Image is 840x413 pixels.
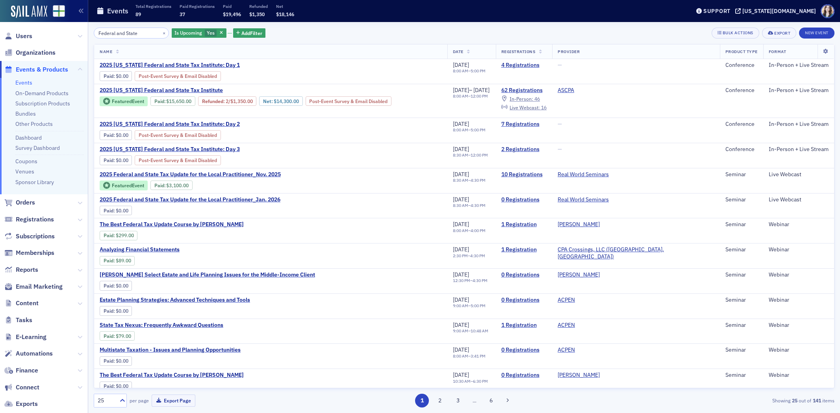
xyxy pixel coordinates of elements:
span: 2025 Alabama Federal and State Tax Institute: Day 2 [100,121,240,128]
span: ACPEN [558,297,607,304]
div: Yes [172,28,226,38]
span: : [104,383,116,389]
a: Multistate Taxation - Issues and Planning Opportunities [100,347,241,354]
div: Paid: 2 - $8900 [100,256,135,265]
span: 37 [180,11,185,17]
a: 2025 [US_STATE] Federal and State Tax Institute: Day 1 [100,62,285,69]
div: Conference [725,121,758,128]
div: Paid: 0 - $0 [100,281,132,290]
span: [DATE] [453,246,469,253]
a: Events [15,79,32,86]
time: 8:00 AM [453,127,468,133]
div: Featured Event [112,183,144,188]
a: Real World Seminars [558,171,609,178]
a: The Best Federal Tax Update Course by [PERSON_NAME] [100,372,244,379]
a: 1 Registration [501,322,547,329]
span: : [104,208,116,214]
a: Finance [4,366,38,375]
button: 6 [484,394,498,407]
span: [DATE] [453,271,469,278]
button: New Event [799,28,834,39]
a: Tasks [4,316,32,324]
div: Paid: 0 - $0 [100,356,132,366]
span: : [104,358,116,364]
a: 0 Registrations [501,297,547,304]
div: Seminar [725,347,758,354]
time: 8:00 AM [453,93,468,99]
a: 2 Registrations [501,146,547,153]
div: – [453,303,486,308]
a: Dashboard [15,134,42,141]
a: Connect [4,383,39,392]
span: $79.00 [116,333,131,339]
a: 0 Registrations [501,271,547,278]
span: Add Filter [241,29,262,37]
span: [DATE] [453,196,469,203]
a: 1 Registration [501,246,547,253]
span: $0.00 [116,132,128,138]
span: $1,350 [249,11,265,17]
div: Seminar [725,297,758,304]
div: Post-Event Survey [135,71,221,81]
p: Paid [223,4,241,9]
img: SailAMX [11,6,47,18]
span: — [558,61,562,68]
a: Automations [4,349,53,358]
div: Refunded: 49 - $1565000 [198,96,256,106]
a: Live Webcast: 16 [501,104,547,111]
time: 8:00 AM [453,68,468,74]
div: Webinar [769,322,829,329]
a: Paid [104,333,113,339]
span: Format [769,49,786,54]
span: [DATE] [453,120,469,127]
input: Search… [94,28,169,39]
a: Events & Products [4,65,68,74]
a: 2025 [US_STATE] Federal and State Tax Institute: Day 2 [100,121,285,128]
a: State Tax Nexus: Frequently Awkward Questions [100,322,232,329]
a: Paid [104,132,113,138]
h1: Events [107,6,128,16]
a: 2025 Federal and State Tax Update for the Local Practitioner_Nov. 2025 [100,171,281,178]
span: Yes [207,29,215,36]
div: Paid: 2 - $0 [100,71,132,81]
span: : [104,232,116,238]
div: Webinar [769,297,829,304]
time: 10:30 AM [453,378,471,384]
time: 9:00 AM [453,303,468,308]
span: : [104,308,116,314]
span: : [154,98,167,104]
span: : [104,157,116,163]
a: Refunded [202,98,223,104]
span: SURGENT [558,372,607,379]
span: 89 [135,11,141,17]
button: 1 [415,394,429,407]
div: In-Person + Live Stream [769,62,829,69]
a: CPA Crossings, LLC ([GEOGRAPHIC_DATA], [GEOGRAPHIC_DATA]) [558,246,714,260]
button: Export [762,28,796,39]
div: Conference [725,146,758,153]
div: Seminar [725,271,758,278]
a: 4 Registrations [501,62,547,69]
span: : [104,132,116,138]
div: Paid: 0 - $0 [100,382,132,391]
a: Paid [104,283,113,289]
a: Subscription Products [15,100,70,107]
span: Exports [16,400,38,408]
span: Is Upcoming [174,29,202,36]
span: Net : [263,98,274,104]
a: Paid [104,232,113,238]
span: Product Type [725,49,758,54]
span: Email Marketing [16,282,63,291]
button: 2 [433,394,447,407]
a: Analyzing Financial Statements [100,246,232,253]
div: – [453,87,490,94]
time: 3:41 PM [471,353,486,359]
span: Registrations [16,215,54,224]
a: Paid [154,183,164,188]
a: Orders [4,198,35,207]
a: 10 Registrations [501,171,547,178]
a: ACPEN [558,322,575,329]
div: Paid: 11 - $310000 [150,181,193,190]
span: Provider [558,49,580,54]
